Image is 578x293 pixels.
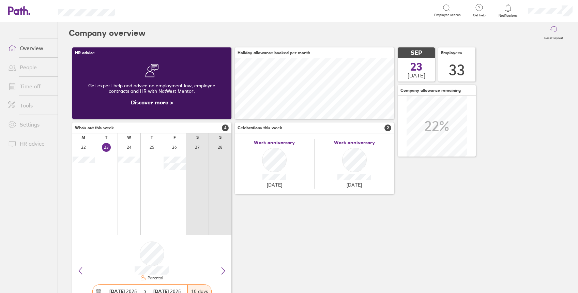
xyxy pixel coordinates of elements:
button: Reset layout [540,22,567,44]
a: HR advice [3,137,58,150]
div: Search [134,7,151,13]
div: T [151,135,153,140]
span: Work anniversary [254,140,295,145]
label: Reset layout [540,34,567,40]
span: Who's out this week [75,126,114,130]
span: Celebrations this week [238,126,282,130]
span: [DATE] [347,182,362,188]
span: Work anniversary [334,140,375,145]
a: Overview [3,41,58,55]
a: Tools [3,99,58,112]
a: Settings [3,118,58,131]
h2: Company overview [69,22,146,44]
span: 4 [222,124,229,131]
div: M [81,135,85,140]
span: HR advice [75,50,95,55]
div: S [196,135,199,140]
a: People [3,60,58,74]
span: Holiday allowance booked per month [238,50,310,55]
a: Notifications [497,3,519,18]
span: Company allowance remaining [400,88,461,93]
span: 23 [410,61,423,72]
div: F [173,135,176,140]
span: [DATE] [408,72,425,78]
a: Time off [3,79,58,93]
div: S [219,135,222,140]
div: Parental [146,276,163,280]
a: Discover more > [131,99,173,106]
span: Notifications [497,14,519,18]
div: W [127,135,131,140]
div: Get expert help and advice on employment law, employee contracts and HR with NatWest Mentor. [78,77,226,99]
span: 2 [384,124,391,131]
div: T [105,135,107,140]
div: 33 [449,61,465,79]
span: Employee search [434,13,461,17]
span: Employees [441,50,462,55]
span: Get help [468,13,490,17]
span: [DATE] [267,182,282,188]
span: SEP [411,49,422,57]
